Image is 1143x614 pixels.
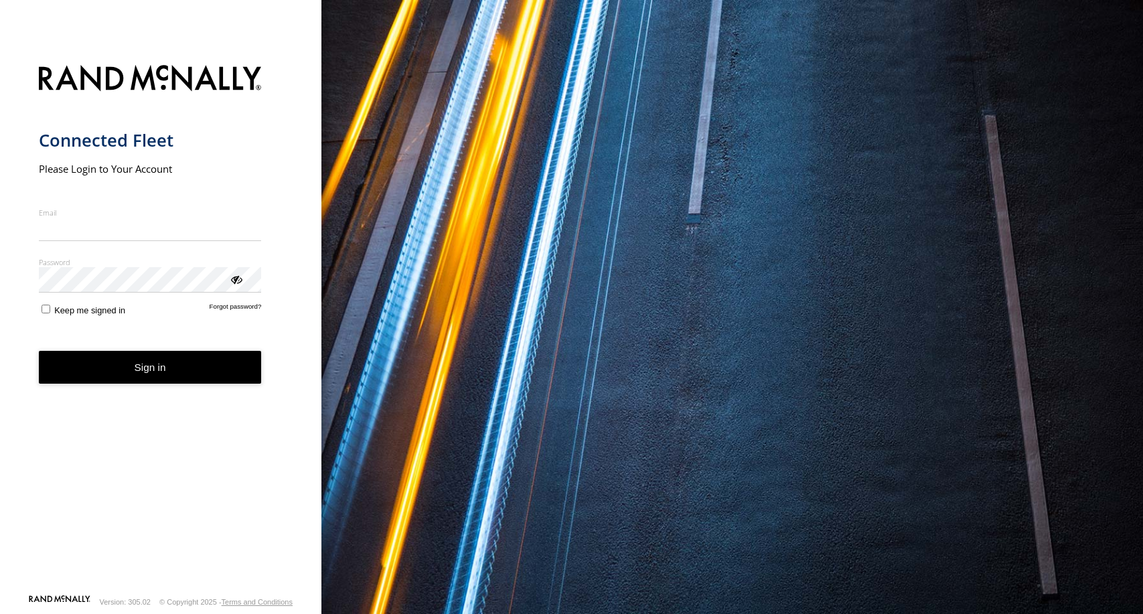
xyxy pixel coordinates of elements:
h1: Connected Fleet [39,129,262,151]
h2: Please Login to Your Account [39,162,262,175]
form: main [39,57,283,594]
a: Visit our Website [29,595,90,609]
a: Forgot password? [210,303,262,315]
button: Sign in [39,351,262,384]
div: © Copyright 2025 - [159,598,293,606]
div: Version: 305.02 [100,598,151,606]
div: ViewPassword [229,272,242,285]
label: Password [39,257,262,267]
span: Keep me signed in [54,305,125,315]
label: Email [39,208,262,218]
a: Terms and Conditions [222,598,293,606]
input: Keep me signed in [42,305,50,313]
img: Rand McNally [39,62,262,96]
